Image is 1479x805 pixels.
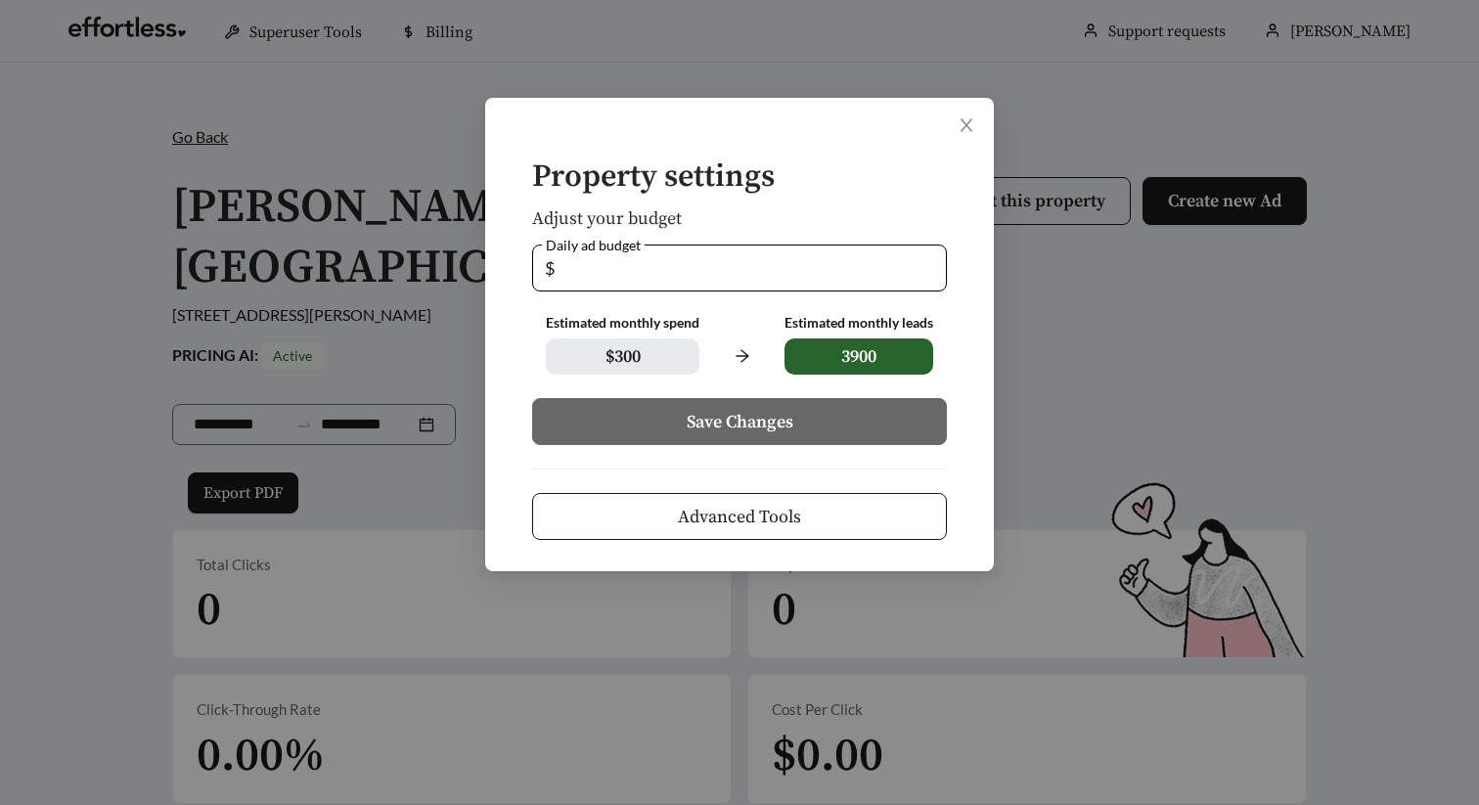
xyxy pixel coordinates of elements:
[958,116,975,134] span: close
[546,338,699,375] span: $ 300
[678,504,801,530] span: Advanced Tools
[532,493,947,540] button: Advanced Tools
[939,98,994,153] button: Close
[784,315,933,332] div: Estimated monthly leads
[532,507,947,525] a: Advanced Tools
[784,338,933,375] span: 3900
[546,315,699,332] div: Estimated monthly spend
[532,398,947,445] button: Save Changes
[723,337,760,375] span: arrow-right
[532,209,947,229] h5: Adjust your budget
[545,246,555,291] span: $
[532,160,947,195] h4: Property settings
